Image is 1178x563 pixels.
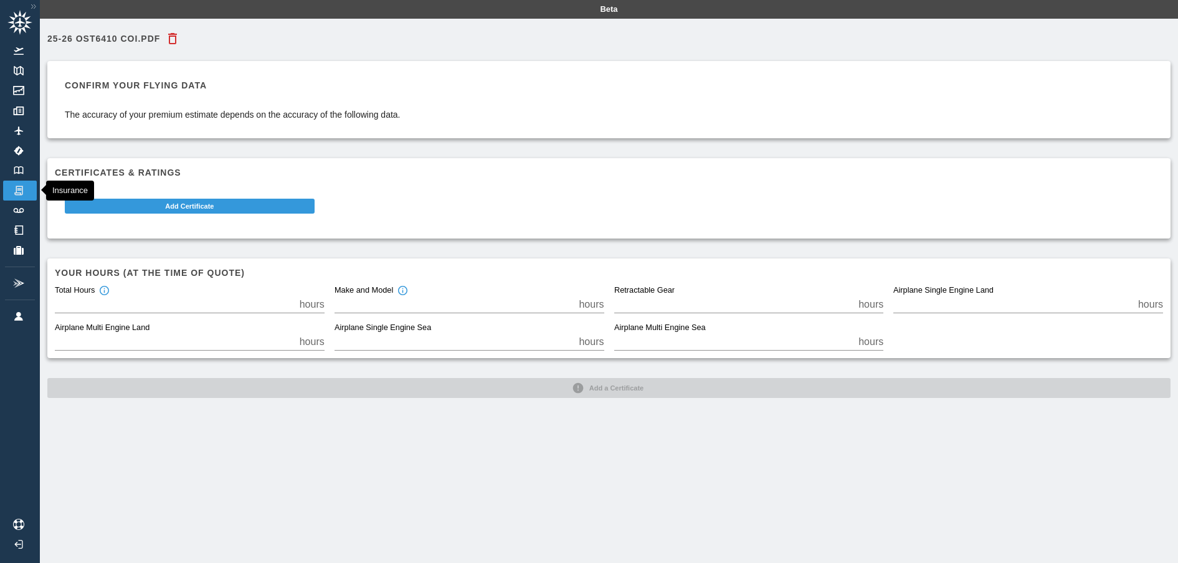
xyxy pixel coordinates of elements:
label: Airplane Single Engine Sea [335,323,431,334]
label: Airplane Multi Engine Land [55,323,150,334]
label: Retractable Gear [614,285,675,296]
p: hours [300,334,325,349]
h6: 25-26 OST6410 COI.pdf [47,34,160,43]
div: Make and Model [335,285,408,296]
h6: Your hours (at the time of quote) [55,266,1163,280]
p: hours [579,334,604,349]
label: Airplane Single Engine Land [893,285,994,296]
p: The accuracy of your premium estimate depends on the accuracy of the following data. [65,108,401,121]
p: hours [858,334,883,349]
svg: Total hours in the make and model of the insured aircraft [397,285,408,296]
p: hours [300,297,325,312]
button: Add Certificate [65,199,315,214]
div: Total Hours [55,285,110,296]
label: Airplane Multi Engine Sea [614,323,706,334]
h6: Confirm your flying data [65,78,401,92]
p: hours [1138,297,1163,312]
svg: Total hours in fixed-wing aircraft [98,285,110,296]
p: hours [858,297,883,312]
h6: Certificates & Ratings [55,166,1163,179]
p: hours [579,297,604,312]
